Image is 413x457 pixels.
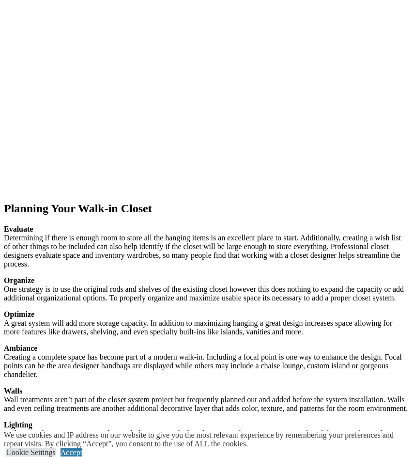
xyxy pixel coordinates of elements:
[4,276,34,284] strong: Organize
[4,344,37,352] strong: Ambiance
[4,276,409,302] p: One strategy is to use the original rods and shelves of the existing closet however this does not...
[4,421,409,456] p: Lighting makes it easier to view the wardrobe items, and when done correctly it can create warmth...
[4,421,32,429] strong: Lighting
[4,387,22,395] strong: Walls
[61,448,82,457] a: Accept
[4,431,413,448] div: We use cookies and IP address on our website to give you the most relevant experience by remember...
[4,225,33,233] strong: Evaluate
[4,344,409,379] p: Creating a complete space has become part of a modern walk-in. Including a focal point is one way...
[4,310,34,318] strong: Optimize
[6,448,56,457] a: Cookie Settings
[4,202,409,215] h2: Planning Your Walk-in Closet
[4,225,409,268] p: Determining if there is enough room to store all the hanging items is an excellent place to start...
[4,387,409,413] p: Wall treatments aren’t part of the closet system project but frequently planned out and added bef...
[4,310,409,336] p: A great system will add more storage capacity. In addition to maximizing hanging a great design i...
